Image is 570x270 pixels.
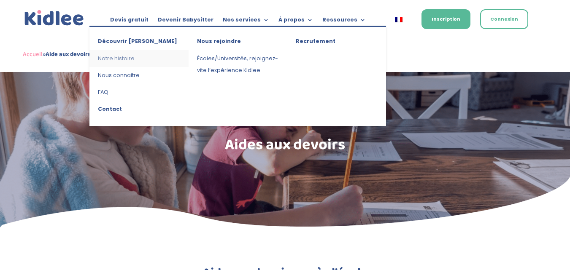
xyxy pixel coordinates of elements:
a: Devenir Babysitter [158,17,213,26]
strong: Aide aux devoirs [46,49,91,59]
a: Écoles/Universités, rejoignez-vite l’expérience Kidlee [189,50,287,79]
a: Ressources [322,17,366,26]
a: Devis gratuit [110,17,149,26]
a: Notre histoire [89,50,188,67]
a: Recrutement [287,35,386,50]
a: À propos [278,17,313,26]
a: Découvrir [PERSON_NAME] [89,35,188,50]
a: Kidlee Logo [23,8,86,28]
a: Nous rejoindre [189,35,287,50]
a: Connexion [480,9,528,29]
a: Nous connaitre [89,67,188,84]
img: logo_kidlee_bleu [23,8,86,28]
a: FAQ [89,84,188,101]
a: Inscription [421,9,470,29]
a: Contact [89,101,188,118]
a: Accueil [23,49,43,59]
a: Nos services [223,17,269,26]
h1: Aides aux devoirs [57,137,513,157]
span: » [23,49,91,59]
img: Français [395,17,403,22]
